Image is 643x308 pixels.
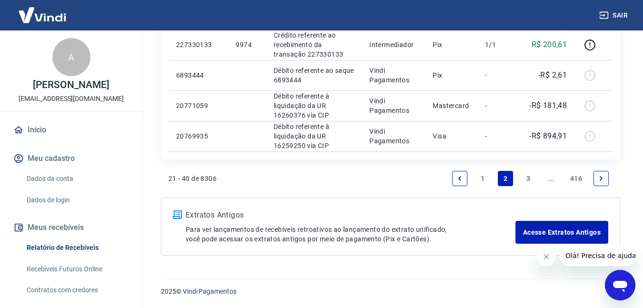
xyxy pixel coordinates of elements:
p: Intermediador [369,40,417,50]
p: Vindi Pagamentos [369,66,417,85]
a: Page 3 [521,171,536,186]
button: Meus recebíveis [11,217,131,238]
p: 1/1 [485,40,513,50]
p: Mastercard [433,101,470,110]
img: Vindi [11,0,73,30]
p: -R$ 181,48 [529,100,567,111]
p: Débito referente ao saque 6893444 [274,66,354,85]
p: -R$ 2,61 [538,70,567,81]
p: - [485,70,513,80]
p: Extratos Antigos [186,209,515,221]
p: Vindi Pagamentos [369,96,417,115]
button: Meu cadastro [11,148,131,169]
p: Visa [433,131,470,141]
p: [PERSON_NAME] [33,80,109,90]
a: Dados de login [23,190,131,210]
p: 20769935 [176,131,220,141]
a: Acesse Extratos Antigos [515,221,608,244]
a: Vindi Pagamentos [183,288,237,295]
p: - [485,131,513,141]
a: Contratos com credores [23,280,131,300]
a: Relatório de Recebíveis [23,238,131,258]
iframe: Mensagem da empresa [560,245,635,266]
button: Sair [597,7,632,24]
p: Débito referente à liquidação da UR 16259250 via CIP [274,122,354,150]
p: Crédito referente ao recebimento da transação 227330133 [274,30,354,59]
p: 9974 [236,40,258,50]
a: Page 416 [566,171,586,186]
p: Débito referente à liquidação da UR 16260376 via CIP [274,91,354,120]
p: [EMAIL_ADDRESS][DOMAIN_NAME] [19,94,124,104]
a: Page 1 [475,171,490,186]
a: Jump forward [544,171,559,186]
a: Recebíveis Futuros Online [23,259,131,279]
a: Início [11,119,131,140]
ul: Pagination [448,167,613,190]
p: 21 - 40 de 8306 [168,174,217,183]
div: A [52,38,90,76]
p: 6893444 [176,70,220,80]
iframe: Botão para abrir a janela de mensagens [605,270,635,300]
p: Pix [433,40,470,50]
p: - [485,101,513,110]
p: R$ 200,61 [532,39,567,50]
p: 20771059 [176,101,220,110]
a: Next page [594,171,609,186]
a: Dados da conta [23,169,131,189]
a: Previous page [452,171,467,186]
a: Page 2 is your current page [498,171,513,186]
p: -R$ 894,91 [529,130,567,142]
p: 227330133 [176,40,220,50]
span: Olá! Precisa de ajuda? [6,7,80,14]
p: Pix [433,70,470,80]
iframe: Fechar mensagem [537,247,556,266]
img: ícone [173,210,182,219]
p: 2025 © [161,287,620,297]
p: Para ver lançamentos de recebíveis retroativos ao lançamento do extrato unificado, você pode aces... [186,225,515,244]
p: Vindi Pagamentos [369,127,417,146]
